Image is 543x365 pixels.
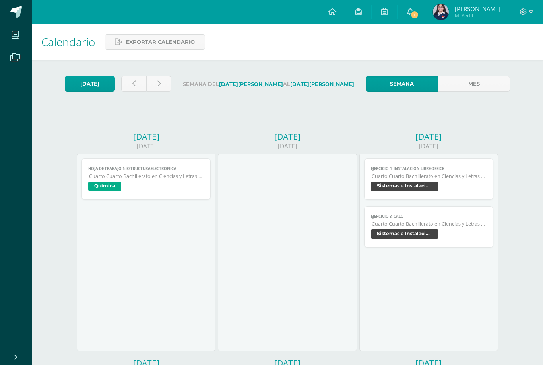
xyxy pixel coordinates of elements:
[88,166,204,171] span: Hoja de trabajo 1: Estructuraelectrónica
[372,221,487,227] span: Cuarto Cuarto Bachillerato en Ciencias y Letras con Orientación en Computación
[219,81,283,87] strong: [DATE][PERSON_NAME]
[410,10,419,19] span: 1
[372,173,487,180] span: Cuarto Cuarto Bachillerato en Ciencias y Letras con Orientación en Computación
[455,12,500,19] span: Mi Perfil
[126,35,195,49] span: Exportar calendario
[359,142,498,150] div: [DATE]
[364,206,493,248] a: Ejercicio 3, calcCuarto Cuarto Bachillerato en Ciencias y Letras con Orientación en ComputaciónSi...
[41,34,95,49] span: Calendario
[81,158,211,200] a: Hoja de trabajo 1: EstructuraelectrónicaCuarto Cuarto Bachillerato en Ciencias y Letras con Orien...
[89,173,204,180] span: Cuarto Cuarto Bachillerato en Ciencias y Letras con Orientación en Computación
[77,131,215,142] div: [DATE]
[371,182,438,191] span: Sistemas e Instalación de Software
[178,76,359,92] label: Semana del al
[366,76,438,92] a: Semana
[438,76,510,92] a: Mes
[65,76,115,92] a: [DATE]
[371,229,438,239] span: Sistemas e Instalación de Software
[218,131,357,142] div: [DATE]
[371,166,487,171] span: Ejercicio 4, Instalación Libre Office
[77,142,215,150] div: [DATE]
[290,81,354,87] strong: [DATE][PERSON_NAME]
[359,131,498,142] div: [DATE]
[455,5,500,13] span: [PERSON_NAME]
[364,158,493,200] a: Ejercicio 4, Instalación Libre OfficeCuarto Cuarto Bachillerato en Ciencias y Letras con Orientac...
[218,142,357,150] div: [DATE]
[371,214,487,219] span: Ejercicio 3, calc
[88,182,121,191] span: Química
[433,4,449,20] img: 734212baef880f767601fcf4dda516aa.png
[105,34,205,50] a: Exportar calendario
